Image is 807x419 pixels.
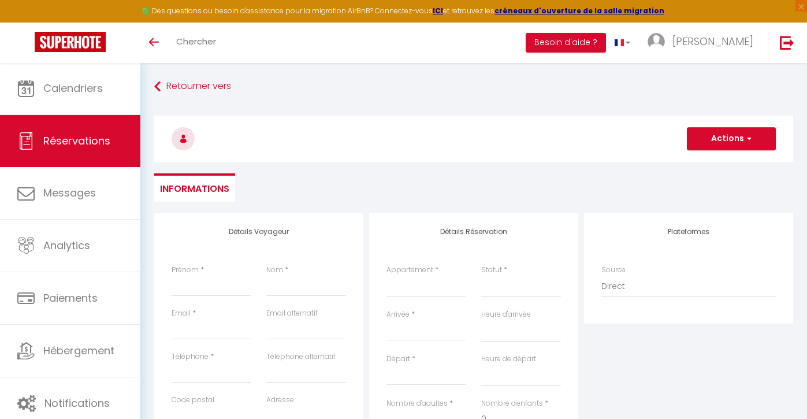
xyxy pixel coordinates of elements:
[266,395,294,406] label: Adresse
[172,395,214,406] label: Code postal
[601,265,626,276] label: Source
[494,6,664,16] a: créneaux d'ouverture de la salle migration
[43,343,114,358] span: Hébergement
[386,398,448,409] label: Nombre d'adultes
[266,351,336,362] label: Téléphone alternatif
[433,6,443,16] a: ICI
[154,76,793,97] a: Retourner vers
[526,33,606,53] button: Besoin d'aide ?
[481,354,536,365] label: Heure de départ
[481,309,531,320] label: Heure d'arrivée
[43,238,90,253] span: Analytics
[601,228,776,236] h4: Plateformes
[43,186,96,200] span: Messages
[43,81,103,95] span: Calendriers
[176,35,216,47] span: Chercher
[386,228,561,236] h4: Détails Réservation
[266,265,283,276] label: Nom
[168,23,225,63] a: Chercher
[172,265,199,276] label: Prénom
[43,291,98,305] span: Paiements
[648,33,665,50] img: ...
[780,35,794,50] img: logout
[154,173,235,202] li: Informations
[35,32,106,52] img: Super Booking
[386,265,433,276] label: Appartement
[481,265,502,276] label: Statut
[172,308,191,319] label: Email
[44,396,110,410] span: Notifications
[172,228,346,236] h4: Détails Voyageur
[43,134,110,148] span: Réservations
[672,34,753,49] span: [PERSON_NAME]
[481,398,543,409] label: Nombre d'enfants
[386,309,410,320] label: Arrivée
[172,351,209,362] label: Téléphone
[687,127,776,150] button: Actions
[386,354,410,365] label: Départ
[266,308,318,319] label: Email alternatif
[639,23,768,63] a: ... [PERSON_NAME]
